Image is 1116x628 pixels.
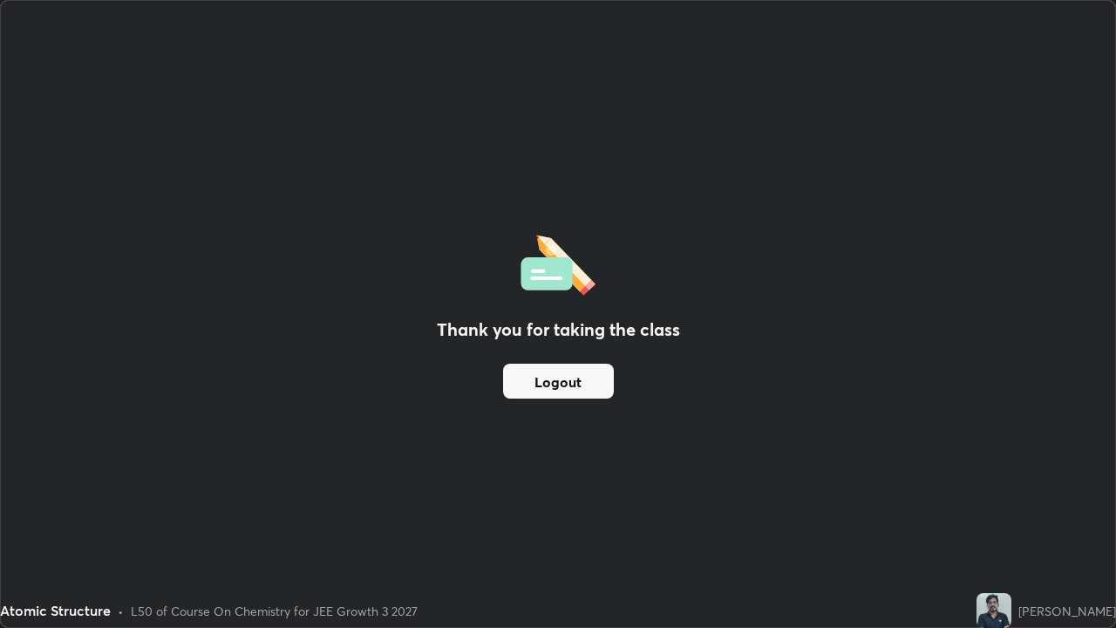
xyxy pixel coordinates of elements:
div: L50 of Course On Chemistry for JEE Growth 3 2027 [131,602,418,620]
div: • [118,602,124,620]
button: Logout [503,364,614,399]
h2: Thank you for taking the class [437,317,680,343]
div: [PERSON_NAME] [1018,602,1116,620]
img: offlineFeedback.1438e8b3.svg [521,229,595,296]
img: c438d33b5f8f45deb8631a47d5d110ef.jpg [976,593,1011,628]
